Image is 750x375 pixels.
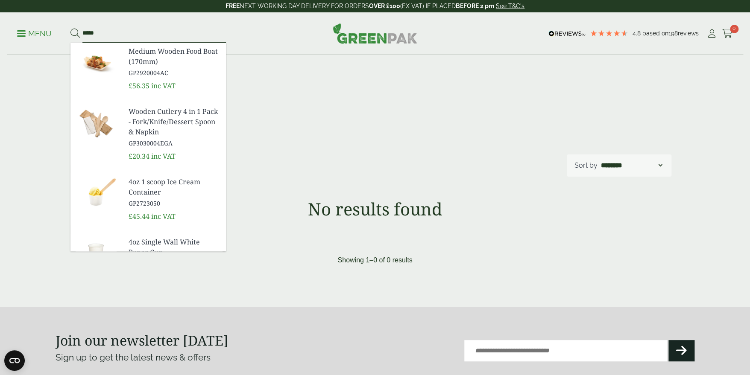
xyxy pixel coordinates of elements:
a: 4oz Single Wall White Paper Cup [129,237,219,268]
span: Medium Wooden Food Boat (170mm) [129,46,219,67]
img: GP3030004EGA [70,103,122,144]
p: Sort by [574,160,598,171]
a: See T&C's [496,3,524,9]
button: Open CMP widget [4,350,25,371]
span: £45.44 [129,212,149,221]
a: Medium Wooden Food Boat (170mm) GP2920004AC [129,46,219,77]
p: Menu [17,29,52,39]
a: 0 [722,27,733,40]
i: My Account [706,29,717,38]
span: £56.35 [129,81,149,90]
p: Sign up to get the latest news & offers [56,351,343,364]
img: REVIEWS.io [548,31,586,37]
a: 4oz 1 scoop Ice Cream Container GP2723050 [129,177,219,208]
div: 4.79 Stars [590,29,628,37]
span: 198 [668,30,678,37]
img: GreenPak Supplies [333,23,417,44]
span: 4oz 1 scoop Ice Cream Container [129,177,219,197]
strong: OVER £100 [369,3,400,9]
a: Wooden Cutlery 4 in 1 Pack - Fork/Knife/Dessert Spoon & Napkin GP3030004EGA [129,106,219,148]
span: 4oz Single Wall White Paper Cup [129,237,219,257]
span: GP2723050 [129,199,219,208]
span: reviews [678,30,699,37]
h1: Shop [79,85,375,110]
img: GP2130011 [70,233,122,274]
strong: BEFORE 2 pm [456,3,494,9]
strong: Join our newsletter [DATE] [56,331,229,349]
span: Wooden Cutlery 4 in 1 Pack - Fork/Knife/Dessert Spoon & Napkin [129,106,219,137]
select: Shop order [599,160,664,171]
span: GP2920004AC [129,68,219,77]
p: Showing 1–0 of 0 results [337,255,412,265]
span: 0 [730,25,738,33]
img: GP2723050 [70,173,122,214]
span: GP3030004EGA [129,139,219,148]
i: Cart [722,29,733,38]
h1: No results found [56,199,694,219]
span: inc VAT [151,212,176,221]
span: Based on [642,30,668,37]
a: Menu [17,29,52,37]
img: GP2920004AC [70,43,122,84]
span: £20.34 [129,151,149,161]
span: inc VAT [151,81,176,90]
span: 4.8 [633,30,642,37]
strong: FREE [226,3,240,9]
span: inc VAT [151,151,176,161]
